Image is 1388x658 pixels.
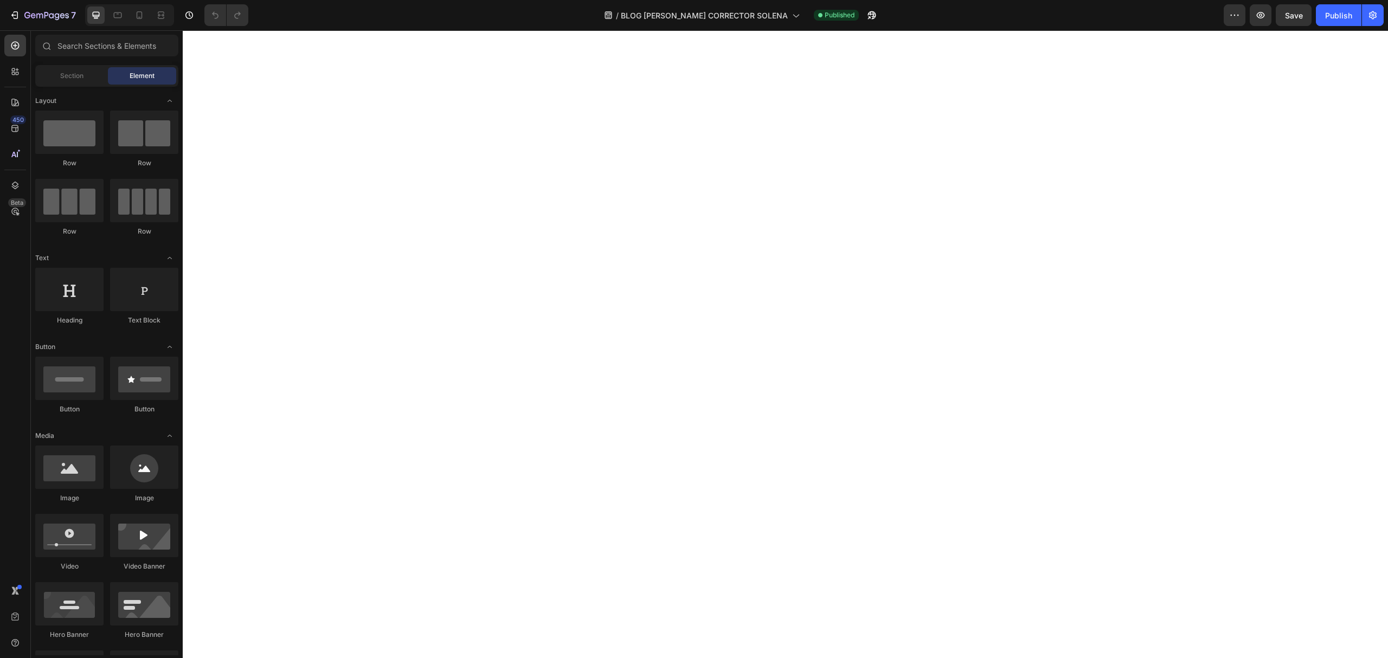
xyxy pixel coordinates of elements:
[10,115,26,124] div: 450
[35,96,56,106] span: Layout
[35,342,55,352] span: Button
[35,630,104,640] div: Hero Banner
[110,630,178,640] div: Hero Banner
[35,253,49,263] span: Text
[161,338,178,356] span: Toggle open
[35,227,104,236] div: Row
[35,431,54,441] span: Media
[204,4,248,26] div: Undo/Redo
[35,315,104,325] div: Heading
[4,4,81,26] button: 7
[161,92,178,109] span: Toggle open
[1285,11,1303,20] span: Save
[60,71,83,81] span: Section
[35,158,104,168] div: Row
[110,315,178,325] div: Text Block
[35,493,104,503] div: Image
[825,10,854,20] span: Published
[161,249,178,267] span: Toggle open
[621,10,788,21] span: BLOG [PERSON_NAME] CORRECTOR SOLENA
[161,427,178,444] span: Toggle open
[616,10,619,21] span: /
[110,404,178,414] div: Button
[110,493,178,503] div: Image
[130,71,155,81] span: Element
[8,198,26,207] div: Beta
[183,30,1388,658] iframe: Design area
[35,35,178,56] input: Search Sections & Elements
[110,227,178,236] div: Row
[1316,4,1361,26] button: Publish
[1325,10,1352,21] div: Publish
[35,562,104,571] div: Video
[1276,4,1312,26] button: Save
[110,158,178,168] div: Row
[110,562,178,571] div: Video Banner
[71,9,76,22] p: 7
[35,404,104,414] div: Button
